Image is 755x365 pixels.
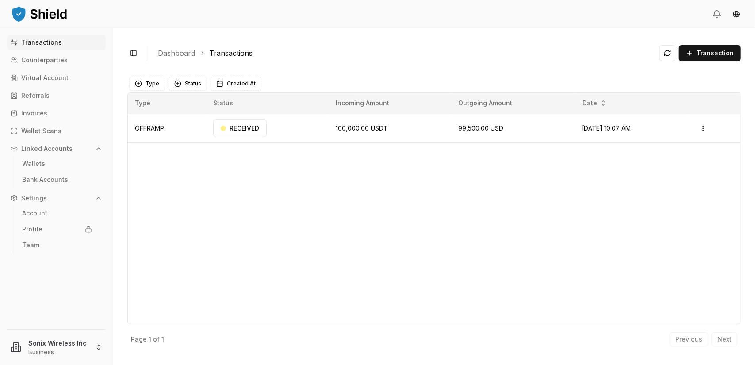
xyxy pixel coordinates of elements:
p: of [153,336,160,342]
p: Settings [21,195,47,201]
button: Settings [7,191,106,205]
button: Linked Accounts [7,142,106,156]
span: Created At [227,80,256,87]
td: OFFRAMP [128,114,206,143]
p: Wallet Scans [21,128,61,134]
p: Linked Accounts [21,146,73,152]
button: Type [129,77,165,91]
a: Account [19,206,96,220]
img: ShieldPay Logo [11,5,68,23]
a: Counterparties [7,53,106,67]
a: Wallets [19,157,96,171]
button: Date [579,96,610,110]
th: Outgoing Amount [451,93,575,114]
p: Profile [22,226,42,232]
p: Bank Accounts [22,177,68,183]
p: 1 [149,336,151,342]
span: Transaction [697,49,734,58]
button: Created At [211,77,261,91]
p: Page [131,336,147,342]
p: Referrals [21,92,50,99]
p: Transactions [21,39,62,46]
button: Sonix Wireless IncBusiness [4,333,109,361]
a: Dashboard [158,48,195,58]
a: Virtual Account [7,71,106,85]
a: Invoices [7,106,106,120]
th: Type [128,93,206,114]
p: Invoices [21,110,47,116]
p: Virtual Account [21,75,69,81]
p: Account [22,210,47,216]
p: Team [22,242,39,248]
a: Transactions [7,35,106,50]
a: Transactions [209,48,253,58]
p: Wallets [22,161,45,167]
button: Transaction [679,45,741,61]
a: Referrals [7,88,106,103]
p: 1 [161,336,164,342]
a: Wallet Scans [7,124,106,138]
span: 99,500.00 USD [458,124,503,132]
th: Incoming Amount [329,93,451,114]
a: Bank Accounts [19,173,96,187]
button: Status [169,77,207,91]
a: Profile [19,222,96,236]
nav: breadcrumb [158,48,652,58]
span: [DATE] 10:07 AM [582,124,631,132]
div: RECEIVED [213,119,267,137]
span: 100,000.00 USDT [336,124,388,132]
p: Counterparties [21,57,68,63]
p: Business [28,348,88,357]
th: Status [206,93,329,114]
p: Sonix Wireless Inc [28,338,88,348]
a: Team [19,238,96,252]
